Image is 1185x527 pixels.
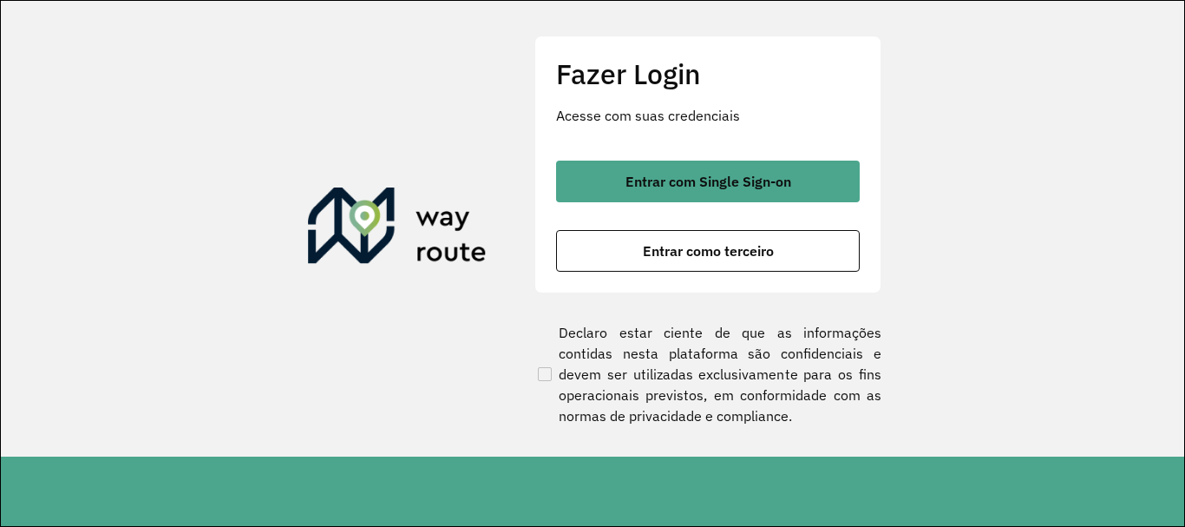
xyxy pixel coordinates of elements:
label: Declaro estar ciente de que as informações contidas nesta plataforma são confidenciais e devem se... [534,322,881,426]
span: Entrar como terceiro [643,244,774,258]
button: button [556,230,860,272]
img: Roteirizador AmbevTech [308,188,487,271]
span: Entrar com Single Sign-on [625,175,791,188]
h2: Fazer Login [556,57,860,90]
button: button [556,161,860,202]
p: Acesse com suas credenciais [556,105,860,126]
